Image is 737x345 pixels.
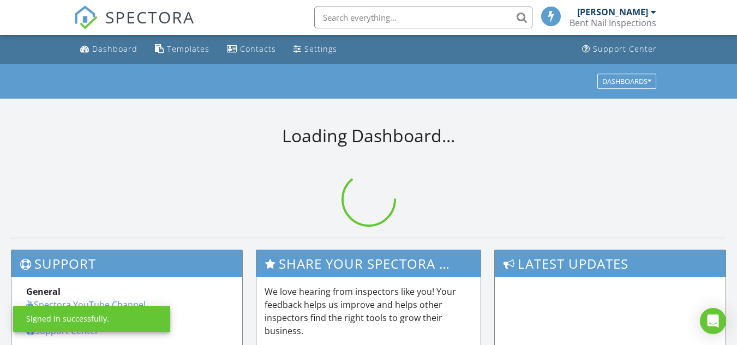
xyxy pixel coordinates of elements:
p: We love hearing from inspectors like you! Your feedback helps us improve and helps other inspecto... [265,285,472,337]
div: Support Center [593,44,657,54]
div: Bent Nail Inspections [570,17,656,28]
h3: Latest Updates [495,250,726,277]
div: Contacts [240,44,276,54]
div: Signed in successfully. [26,313,109,324]
a: Spectora YouTube Channel [26,299,146,311]
img: The Best Home Inspection Software - Spectora [74,5,98,29]
strong: General [26,286,61,298]
input: Search everything... [314,7,532,28]
a: Support Center [578,39,661,59]
a: Contacts [223,39,280,59]
h3: Support [11,250,242,277]
a: SPECTORA [74,15,195,38]
div: Templates [167,44,209,54]
div: Dashboard [92,44,137,54]
a: Dashboard [76,39,142,59]
span: SPECTORA [105,5,195,28]
div: Dashboards [602,77,651,85]
div: Settings [304,44,337,54]
button: Dashboards [597,74,656,89]
a: Templates [151,39,214,59]
div: Open Intercom Messenger [700,308,726,334]
a: Settings [289,39,341,59]
h3: Share Your Spectora Experience [256,250,481,277]
div: [PERSON_NAME] [577,7,648,17]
